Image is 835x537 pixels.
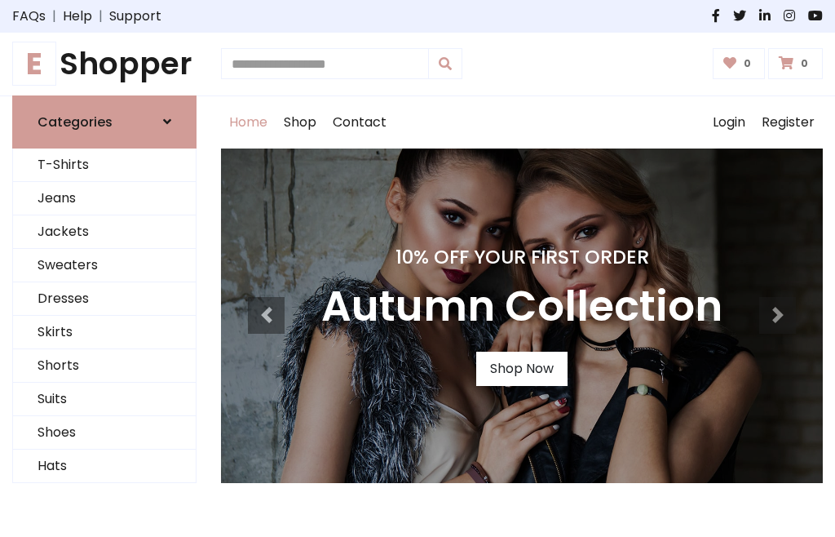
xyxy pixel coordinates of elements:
span: 0 [740,56,755,71]
a: Jackets [13,215,196,249]
a: FAQs [12,7,46,26]
a: Home [221,96,276,149]
h6: Categories [38,114,113,130]
a: Shoes [13,416,196,450]
a: Categories [12,95,197,149]
h1: Shopper [12,46,197,82]
a: EShopper [12,46,197,82]
a: 0 [713,48,766,79]
a: T-Shirts [13,149,196,182]
a: Shorts [13,349,196,383]
a: Contact [325,96,395,149]
a: 0 [768,48,823,79]
a: Register [753,96,823,149]
a: Jeans [13,182,196,215]
span: | [92,7,109,26]
a: Hats [13,450,196,483]
a: Shop [276,96,325,149]
h3: Autumn Collection [321,282,722,332]
a: Support [109,7,161,26]
span: E [12,42,56,86]
span: | [46,7,63,26]
a: Shop Now [476,352,568,386]
a: Dresses [13,282,196,316]
a: Skirts [13,316,196,349]
a: Suits [13,383,196,416]
a: Help [63,7,92,26]
a: Sweaters [13,249,196,282]
h4: 10% Off Your First Order [321,246,722,268]
span: 0 [797,56,812,71]
a: Login [705,96,753,149]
